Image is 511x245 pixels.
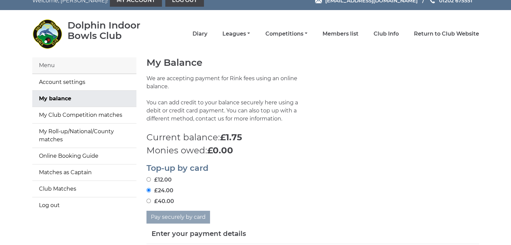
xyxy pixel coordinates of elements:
[32,107,136,123] a: My Club Competition matches
[146,57,479,68] h1: My Balance
[32,181,136,197] a: Club Matches
[146,197,174,205] label: £40.00
[32,197,136,213] a: Log out
[32,164,136,181] a: Matches as Captain
[414,30,479,38] a: Return to Club Website
[193,30,207,38] a: Diary
[146,187,173,195] label: £24.00
[146,131,479,144] p: Current balance:
[323,30,358,38] a: Members list
[146,211,210,224] button: Pay securely by card
[32,74,136,90] a: Account settings
[146,177,151,182] input: £12.00
[146,176,172,184] label: £12.00
[152,229,246,239] h5: Enter your payment details
[146,75,308,131] p: We are accepting payment for Rink fees using an online balance. You can add credit to your balanc...
[220,132,242,143] strong: £1.75
[222,30,250,38] a: Leagues
[374,30,399,38] a: Club Info
[32,57,136,74] div: Menu
[207,145,233,156] strong: £0.00
[146,199,151,203] input: £40.00
[265,30,307,38] a: Competitions
[32,124,136,148] a: My Roll-up/National/County matches
[68,20,160,41] div: Dolphin Indoor Bowls Club
[32,91,136,107] a: My balance
[146,144,479,157] p: Monies owed:
[146,164,479,173] h2: Top-up by card
[32,148,136,164] a: Online Booking Guide
[146,188,151,192] input: £24.00
[32,19,62,49] img: Dolphin Indoor Bowls Club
